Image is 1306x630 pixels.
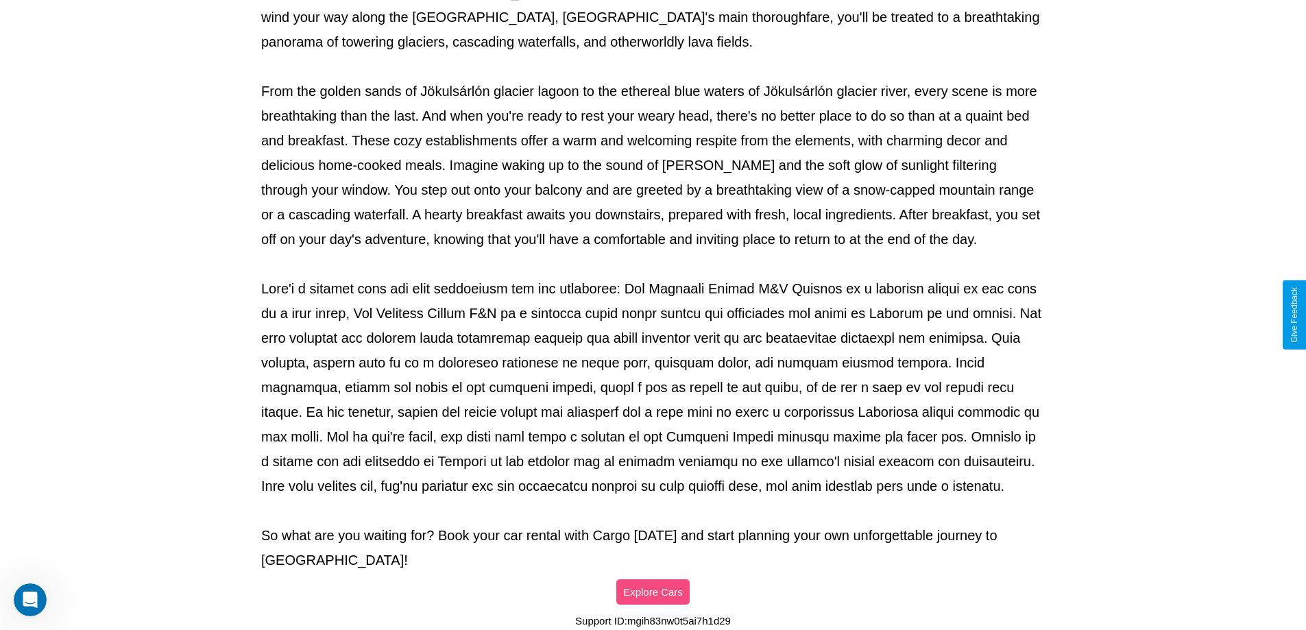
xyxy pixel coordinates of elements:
[1290,287,1299,343] div: Give Feedback
[14,583,47,616] iframe: Intercom live chat
[616,579,690,605] button: Explore Cars
[575,611,731,630] p: Support ID: mgih83nw0t5ai7h1d29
